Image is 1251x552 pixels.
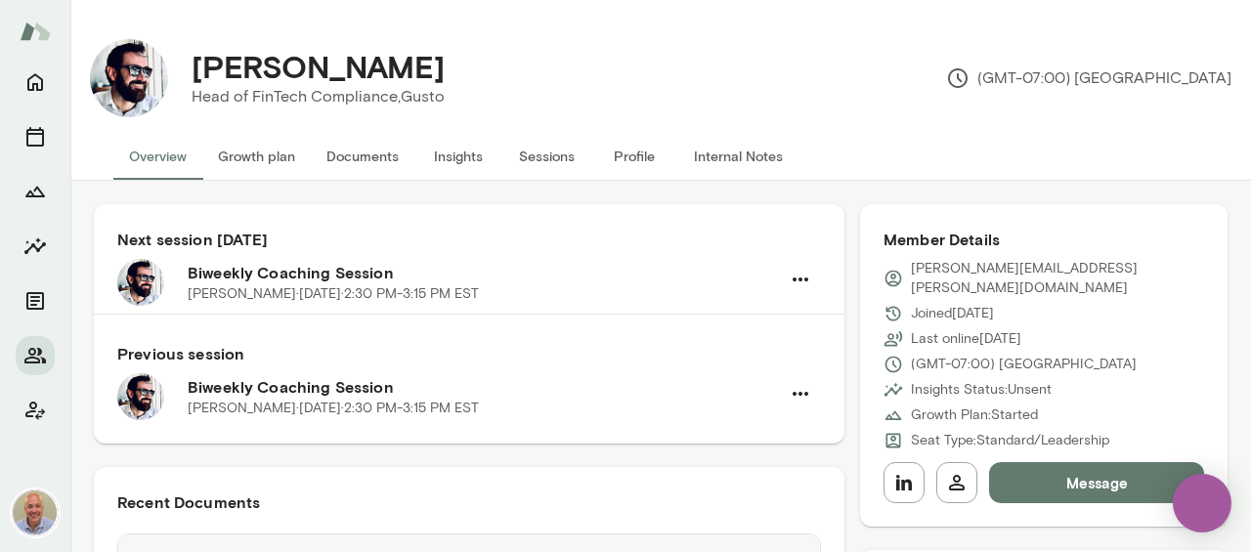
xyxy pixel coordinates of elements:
h6: Biweekly Coaching Session [188,375,780,399]
img: Jonathan Joyner [90,39,168,117]
h6: Biweekly Coaching Session [188,261,780,284]
p: Joined [DATE] [911,304,994,323]
button: Growth plan [202,133,311,180]
h6: Recent Documents [117,490,821,514]
button: Members [16,336,55,375]
button: Client app [16,391,55,430]
p: [PERSON_NAME] · [DATE] · 2:30 PM-3:15 PM EST [188,284,479,304]
img: Mento [20,13,51,50]
p: [PERSON_NAME] · [DATE] · 2:30 PM-3:15 PM EST [188,399,479,418]
button: Internal Notes [678,133,798,180]
h6: Next session [DATE] [117,228,821,251]
p: Insights Status: Unsent [911,380,1052,400]
button: Sessions [16,117,55,156]
h4: [PERSON_NAME] [192,48,445,85]
p: Last online [DATE] [911,329,1021,349]
button: Documents [311,133,414,180]
button: Documents [16,281,55,320]
p: (GMT-07:00) [GEOGRAPHIC_DATA] [946,66,1231,90]
button: Home [16,63,55,102]
p: Growth Plan: Started [911,405,1038,425]
button: Insights [414,133,502,180]
img: Marc Friedman [12,489,59,536]
button: Profile [590,133,678,180]
h6: Member Details [884,228,1204,251]
p: [PERSON_NAME][EMAIL_ADDRESS][PERSON_NAME][DOMAIN_NAME] [911,259,1204,298]
button: Insights [16,227,55,266]
p: Head of FinTech Compliance, Gusto [192,85,445,108]
h6: Previous session [117,342,821,365]
button: Message [989,462,1204,503]
button: Growth Plan [16,172,55,211]
button: Overview [113,133,202,180]
p: Seat Type: Standard/Leadership [911,431,1109,450]
button: Sessions [502,133,590,180]
p: (GMT-07:00) [GEOGRAPHIC_DATA] [911,355,1137,374]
